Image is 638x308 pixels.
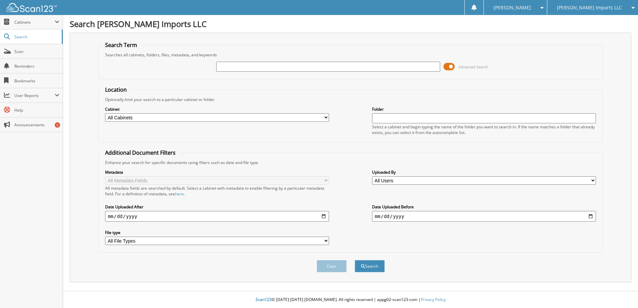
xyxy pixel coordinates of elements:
[372,124,596,135] div: Select a cabinet and begin typing the name of the folder you want to search in. If the name match...
[256,297,272,302] span: Scan123
[102,97,599,102] div: Optionally limit your search to a particular cabinet or folder
[372,106,596,112] label: Folder
[102,160,599,165] div: Enhance your search for specific documents using filters such as date and file type.
[55,122,60,128] div: 5
[372,169,596,175] label: Uploaded By
[14,93,55,98] span: User Reports
[458,64,488,69] span: Advanced Search
[105,106,329,112] label: Cabinet
[105,169,329,175] label: Metadata
[63,292,638,308] div: © [DATE]-[DATE] [DOMAIN_NAME]. All rights reserved | appg02-scan123-com |
[14,107,59,113] span: Help
[14,49,59,54] span: Scan
[14,122,59,128] span: Announcements
[14,19,55,25] span: Cabinets
[421,297,446,302] a: Privacy Policy
[105,211,329,222] input: start
[102,149,179,156] legend: Additional Document Filters
[372,204,596,210] label: Date Uploaded Before
[14,78,59,84] span: Bookmarks
[105,230,329,235] label: File type
[105,204,329,210] label: Date Uploaded After
[14,34,58,40] span: Search
[7,3,57,12] img: scan123-logo-white.svg
[70,18,631,29] h1: Search [PERSON_NAME] Imports LLC
[557,6,622,10] span: [PERSON_NAME] Imports LLC
[355,260,385,272] button: Search
[102,52,599,58] div: Searches all cabinets, folders, files, metadata, and keywords
[102,41,140,49] legend: Search Term
[102,86,130,93] legend: Location
[14,63,59,69] span: Reminders
[105,185,329,197] div: All metadata fields are searched by default. Select a cabinet with metadata to enable filtering b...
[494,6,531,10] span: [PERSON_NAME]
[372,211,596,222] input: end
[317,260,347,272] button: Clear
[175,191,184,197] a: here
